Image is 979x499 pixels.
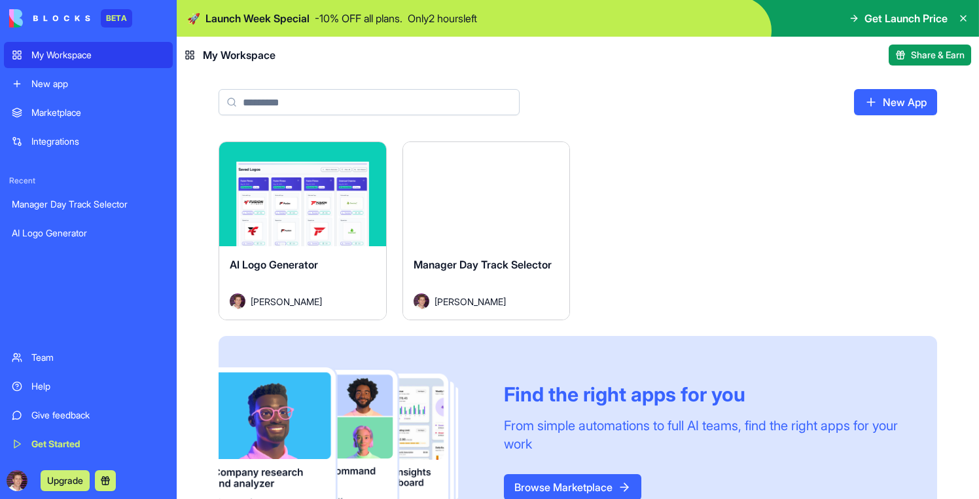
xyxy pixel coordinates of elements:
a: AI Logo GeneratorAvatar[PERSON_NAME] [219,141,387,320]
a: Upgrade [41,473,90,487]
a: Manager Day Track SelectorAvatar[PERSON_NAME] [402,141,571,320]
div: Help [31,380,165,393]
a: New app [4,71,173,97]
img: Avatar [230,293,245,309]
span: 🚀 [187,10,200,26]
span: Share & Earn [911,48,965,62]
a: Integrations [4,128,173,155]
div: My Workspace [31,48,165,62]
button: Upgrade [41,470,90,491]
div: From simple automations to full AI teams, find the right apps for your work [504,416,906,453]
p: - 10 % OFF all plans. [315,10,402,26]
p: Only 2 hours left [408,10,477,26]
button: Share & Earn [889,45,971,65]
a: AI Logo Generator [4,220,173,246]
span: My Workspace [203,47,276,63]
img: ACg8ocKD9Ijsh0tOt2rStbhK1dGRFaGkWqSBycj3cEGR-IABVQulg99U1A=s96-c [7,470,27,491]
div: Team [31,351,165,364]
a: Give feedback [4,402,173,428]
a: Get Started [4,431,173,457]
span: [PERSON_NAME] [251,295,322,308]
div: Manager Day Track Selector [12,198,165,211]
a: Marketplace [4,100,173,126]
div: Find the right apps for you [504,382,906,406]
span: AI Logo Generator [230,258,318,271]
div: Integrations [31,135,165,148]
a: New App [854,89,937,115]
div: AI Logo Generator [12,227,165,240]
a: BETA [9,9,132,28]
div: New app [31,77,165,90]
img: logo [9,9,90,28]
span: Recent [4,176,173,186]
span: Get Launch Price [864,10,948,26]
img: Avatar [414,293,429,309]
a: My Workspace [4,42,173,68]
span: Launch Week Special [205,10,310,26]
a: Manager Day Track Selector [4,191,173,217]
span: [PERSON_NAME] [435,295,506,308]
div: Give feedback [31,409,165,422]
div: Marketplace [31,106,165,119]
a: Help [4,373,173,399]
span: Manager Day Track Selector [414,258,552,271]
div: BETA [101,9,132,28]
a: Team [4,344,173,371]
div: Get Started [31,437,165,451]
